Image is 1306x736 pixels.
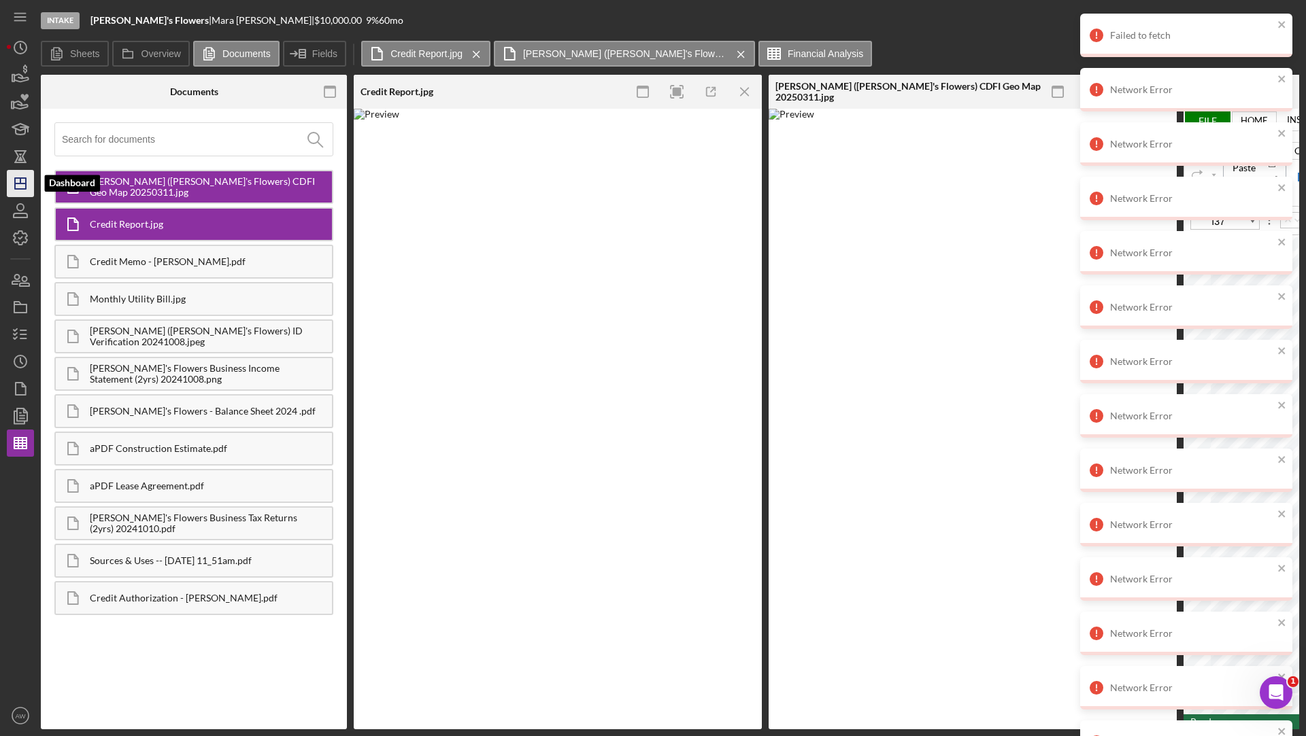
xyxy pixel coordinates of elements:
[1277,236,1287,249] button: close
[62,123,333,156] input: Search for documents
[366,15,379,26] div: 9 %
[1277,73,1287,86] button: close
[90,363,332,385] div: [PERSON_NAME]'s Flowers Business Income Statement (2yrs) 20241008.png
[90,555,332,566] div: Sources & Uses -- [DATE] 11_51am.pdf
[90,480,332,491] div: aPDF Lease Agreement.pdf
[1277,345,1287,358] button: close
[1110,30,1273,41] div: Failed to fetch
[1277,617,1287,630] button: close
[769,109,1177,729] img: Preview
[361,41,490,67] button: Credit Report.jpg
[1277,128,1287,141] button: close
[90,326,332,347] div: [PERSON_NAME] ([PERSON_NAME]'s Flowers) ID Verification 20241008.jpeg
[1288,676,1299,687] span: 1
[1110,193,1273,204] div: Network Error
[1277,671,1287,684] button: close
[112,41,190,67] button: Overview
[70,48,100,59] label: Sheets
[1293,214,1304,225] button: Commit Edit
[1110,682,1273,693] div: Network Error
[1277,400,1287,413] button: close
[41,12,80,29] div: Intake
[90,294,332,304] div: Monthly Utility Bill.jpg
[170,86,218,97] div: Documents
[222,48,271,59] label: Documents
[379,15,403,26] div: 60 mo
[1277,182,1287,195] button: close
[283,41,346,67] button: Fields
[1277,291,1287,304] button: close
[775,81,1041,103] div: [PERSON_NAME] ([PERSON_NAME]'s Flowers) CDFI Geo Map 20250311.jpg
[1110,247,1273,258] div: Network Error
[212,15,314,26] div: Mara [PERSON_NAME] |
[1110,465,1273,476] div: Network Error
[90,593,332,603] div: Credit Authorization - [PERSON_NAME].pdf
[1110,519,1273,530] div: Network Error
[1277,454,1287,467] button: close
[90,256,332,267] div: Credit Memo - [PERSON_NAME].pdf
[141,48,181,59] label: Overview
[15,712,26,720] text: AW
[1110,139,1273,150] div: Network Error
[1110,302,1273,313] div: Network Error
[90,219,332,230] div: Credit Report.jpg
[1110,356,1273,367] div: Network Error
[354,109,762,729] img: Preview
[361,86,433,97] div: Credit Report.jpg
[1110,574,1273,584] div: Network Error
[90,443,332,454] div: aPDF Construction Estimate.pdf
[90,15,212,26] div: |
[314,15,366,26] div: $10,000.00
[1110,410,1273,421] div: Network Error
[788,48,863,59] label: Financial Analysis
[1277,563,1287,576] button: close
[193,41,280,67] button: Documents
[1260,676,1292,709] iframe: Intercom live chat
[90,14,209,26] b: [PERSON_NAME]'s Flowers
[1110,84,1273,95] div: Network Error
[523,48,727,59] label: [PERSON_NAME] ([PERSON_NAME]'s Flowers) CDFI Geo Map 20250311.jpg
[90,406,332,417] div: [PERSON_NAME]'s Flowers - Balance Sheet 2024 .pdf
[390,48,463,59] label: Credit Report.jpg
[312,48,337,59] label: Fields
[494,41,755,67] button: [PERSON_NAME] ([PERSON_NAME]'s Flowers) CDFI Geo Map 20250311.jpg
[1277,19,1287,32] button: close
[1110,628,1273,639] div: Network Error
[1277,508,1287,521] button: close
[7,702,34,729] button: AW
[90,176,332,198] div: [PERSON_NAME] ([PERSON_NAME]'s Flowers) CDFI Geo Map 20250311.jpg
[758,41,872,67] button: Financial Analysis
[41,41,109,67] button: Sheets
[90,512,332,534] div: [PERSON_NAME]'s Flowers Business Tax Returns (2yrs) 20241010.pdf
